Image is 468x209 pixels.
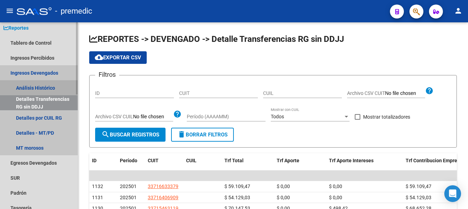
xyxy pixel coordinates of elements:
[177,130,186,139] mat-icon: delete
[183,153,222,168] datatable-header-cell: CUIL
[148,184,178,189] span: 33716633379
[55,3,92,19] span: - premedic
[133,114,173,120] input: Archivo CSV CUIL
[92,158,97,163] span: ID
[406,158,462,163] span: Trf Contribucion Empresa
[95,70,119,80] h3: Filtros
[277,158,299,163] span: Trf Aporte
[186,158,197,163] span: CUIL
[95,53,103,61] mat-icon: cloud_download
[120,158,137,163] span: Período
[171,128,234,142] button: Borrar Filtros
[271,114,284,119] span: Todos
[101,130,110,139] mat-icon: search
[425,87,434,95] mat-icon: help
[444,185,461,202] div: Open Intercom Messenger
[173,110,182,118] mat-icon: help
[95,114,133,119] span: Archivo CSV CUIL
[117,153,145,168] datatable-header-cell: Período
[277,195,290,200] span: $ 0,00
[406,184,431,189] span: $ 59.109,47
[385,90,425,97] input: Archivo CSV CUIT
[3,24,29,32] span: Reportes
[95,128,166,142] button: Buscar Registros
[222,153,274,168] datatable-header-cell: Trf Total
[329,158,374,163] span: Trf Aporte Intereses
[224,195,250,200] span: $ 54.129,03
[224,184,250,189] span: $ 59.109,47
[92,184,103,189] span: 1132
[6,7,14,15] mat-icon: menu
[347,90,385,96] span: Archivo CSV CUIT
[454,7,462,15] mat-icon: person
[274,153,326,168] datatable-header-cell: Trf Aporte
[145,153,183,168] datatable-header-cell: CUIT
[177,132,228,138] span: Borrar Filtros
[89,34,344,44] span: REPORTES -> DEVENGADO -> Detalle Transferencias RG sin DDJJ
[120,184,137,189] span: 202501
[224,158,244,163] span: Trf Total
[148,158,159,163] span: CUIT
[406,195,431,200] span: $ 54.129,03
[326,153,403,168] datatable-header-cell: Trf Aporte Intereses
[120,195,137,200] span: 202501
[148,195,178,200] span: 33716406909
[329,195,342,200] span: $ 0,00
[329,184,342,189] span: $ 0,00
[95,54,141,61] span: Exportar CSV
[89,51,147,64] button: Exportar CSV
[277,184,290,189] span: $ 0,00
[92,195,103,200] span: 1131
[89,153,117,168] datatable-header-cell: ID
[101,132,159,138] span: Buscar Registros
[363,113,410,121] span: Mostrar totalizadores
